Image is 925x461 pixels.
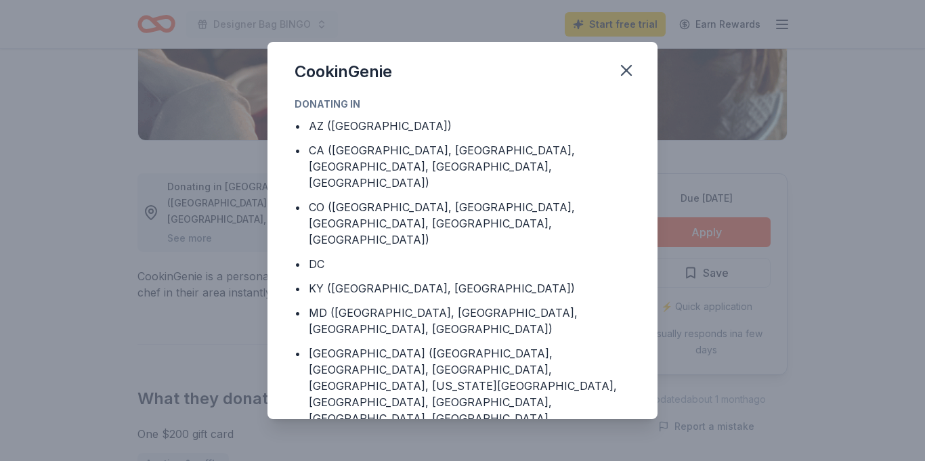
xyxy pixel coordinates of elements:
[309,280,575,297] div: KY ([GEOGRAPHIC_DATA], [GEOGRAPHIC_DATA])
[309,142,630,191] div: CA ([GEOGRAPHIC_DATA], [GEOGRAPHIC_DATA], [GEOGRAPHIC_DATA], [GEOGRAPHIC_DATA], [GEOGRAPHIC_DATA])
[309,118,452,134] div: AZ ([GEOGRAPHIC_DATA])
[295,61,392,83] div: CookinGenie
[295,142,301,158] div: •
[295,345,301,361] div: •
[295,118,301,134] div: •
[309,256,324,272] div: DC
[295,305,301,321] div: •
[295,256,301,272] div: •
[309,199,630,248] div: CO ([GEOGRAPHIC_DATA], [GEOGRAPHIC_DATA], [GEOGRAPHIC_DATA], [GEOGRAPHIC_DATA], [GEOGRAPHIC_DATA])
[295,96,630,112] div: Donating in
[295,280,301,297] div: •
[295,199,301,215] div: •
[309,305,630,337] div: MD ([GEOGRAPHIC_DATA], [GEOGRAPHIC_DATA], [GEOGRAPHIC_DATA], [GEOGRAPHIC_DATA])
